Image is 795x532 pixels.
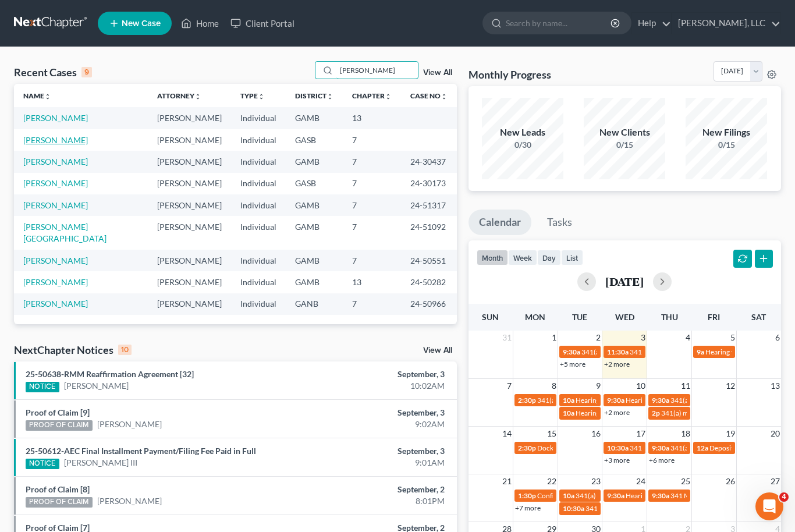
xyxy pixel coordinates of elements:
div: 9:01AM [313,457,445,469]
td: Individual [231,271,286,293]
div: September, 3 [313,445,445,457]
div: New Leads [482,126,563,139]
td: 7 [343,216,401,249]
a: +2 more [604,360,630,368]
span: 7 [506,379,513,393]
span: 10a [563,396,574,405]
td: Individual [231,293,286,315]
button: month [477,250,508,265]
div: New Filings [686,126,767,139]
iframe: Intercom live chat [755,492,783,520]
td: GAMB [286,216,343,249]
h3: Monthly Progress [469,68,551,81]
i: unfold_more [44,93,51,100]
span: 10 [635,379,647,393]
span: 5 [729,331,736,345]
a: View All [423,69,452,77]
span: 2 [595,331,602,345]
div: 8:01PM [313,495,445,507]
span: Mon [525,312,545,322]
td: 24-51092 [401,216,457,249]
a: [PERSON_NAME] [23,200,88,210]
a: Typeunfold_more [240,91,265,100]
i: unfold_more [258,93,265,100]
div: September, 2 [313,484,445,495]
td: 13 [343,107,401,129]
a: Proof of Claim [9] [26,407,90,417]
span: 22 [546,474,558,488]
button: list [561,250,583,265]
span: 12a [697,444,708,452]
span: 17 [635,427,647,441]
a: +2 more [604,408,630,417]
td: 24-51317 [401,194,457,216]
div: 9:02AM [313,418,445,430]
span: 10a [563,409,574,417]
td: Individual [231,151,286,172]
a: Client Portal [225,13,300,34]
span: Hearing for Calencia May [626,396,702,405]
div: 0/15 [686,139,767,151]
td: GAMB [286,151,343,172]
a: Chapterunfold_more [352,91,392,100]
i: unfold_more [385,93,392,100]
a: Home [175,13,225,34]
span: Tue [572,312,587,322]
span: 15 [546,427,558,441]
span: New Case [122,19,161,28]
a: Tasks [537,210,583,235]
span: 341(a) meeting for [PERSON_NAME] [581,347,694,356]
i: unfold_more [326,93,333,100]
span: 9:30a [652,396,669,405]
td: Individual [231,194,286,216]
span: 341(a) meeting for [PERSON_NAME] [576,491,688,500]
span: 9:30a [607,396,624,405]
div: New Clients [584,126,665,139]
span: 24 [635,474,647,488]
td: Individual [231,107,286,129]
span: 12 [725,379,736,393]
span: 6 [774,331,781,345]
span: Hearing for [PERSON_NAME] [576,396,666,405]
td: GASB [286,129,343,151]
a: [PERSON_NAME] [23,277,88,287]
div: 10 [118,345,132,355]
span: 2p [652,409,660,417]
span: 341 Meeting for [PERSON_NAME] [670,491,775,500]
a: [PERSON_NAME] [97,495,162,507]
td: 7 [343,293,401,315]
td: 7 [343,129,401,151]
td: GANB [286,293,343,315]
a: Attorneyunfold_more [157,91,201,100]
a: Proof of Claim [8] [26,484,90,494]
span: 10:30a [607,444,629,452]
span: 341(a) meeting for [PERSON_NAME] [670,396,783,405]
span: 11:30a [607,347,629,356]
span: 341(a) meeting for [PERSON_NAME] [630,347,742,356]
span: 10a [563,491,574,500]
td: 24-50966 [401,293,457,315]
td: GAMB [286,194,343,216]
span: 4 [779,492,789,502]
a: [PERSON_NAME] [64,380,129,392]
button: day [537,250,561,265]
div: September, 3 [313,368,445,380]
span: 25 [680,474,691,488]
button: week [508,250,537,265]
td: 13 [343,271,401,293]
a: Help [632,13,671,34]
a: Case Nounfold_more [410,91,448,100]
span: Wed [615,312,634,322]
td: 7 [343,194,401,216]
div: NOTICE [26,459,59,469]
a: [PERSON_NAME] [97,418,162,430]
td: Individual [231,250,286,271]
i: unfold_more [194,93,201,100]
span: 1:30p [518,491,536,500]
td: 24-50551 [401,250,457,271]
span: 9:30a [563,347,580,356]
td: [PERSON_NAME] [148,250,231,271]
span: 16 [590,427,602,441]
span: 4 [684,331,691,345]
a: [PERSON_NAME] [23,299,88,308]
